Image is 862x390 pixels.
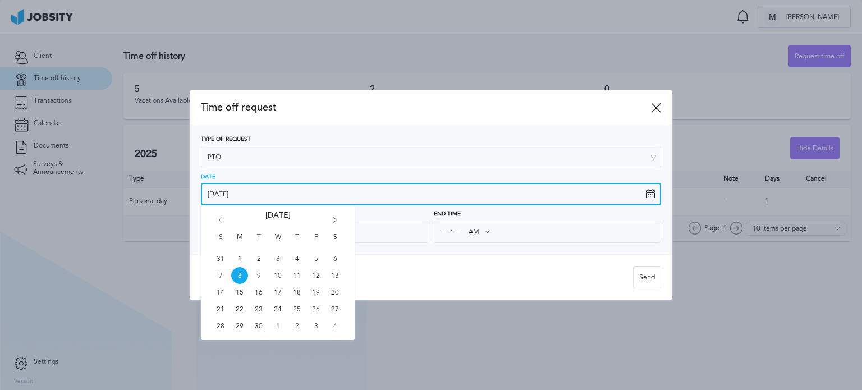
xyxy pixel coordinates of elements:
span: Thu Oct 02 2025 [288,318,305,334]
span: Thu Sep 25 2025 [288,301,305,318]
button: Send [633,266,661,288]
span: Fri Sep 12 2025 [308,267,324,284]
span: Fri Sep 19 2025 [308,284,324,301]
span: Tue Sep 30 2025 [250,318,267,334]
span: Mon Sep 29 2025 [231,318,248,334]
span: Mon Sep 15 2025 [231,284,248,301]
span: Mon Sep 22 2025 [231,301,248,318]
span: [DATE] [265,211,291,233]
span: Tue Sep 09 2025 [250,267,267,284]
span: Thu Sep 11 2025 [288,267,305,284]
span: W [269,233,286,250]
span: Wed Sep 10 2025 [269,267,286,284]
span: Type of Request [201,136,251,143]
span: Wed Sep 24 2025 [269,301,286,318]
span: Tue Sep 02 2025 [250,250,267,267]
div: Send [634,267,661,289]
span: Sun Sep 28 2025 [212,318,229,334]
i: Go forward 1 month [330,217,340,227]
span: Sun Aug 31 2025 [212,250,229,267]
span: Fri Oct 03 2025 [308,318,324,334]
span: Tue Sep 23 2025 [250,301,267,318]
span: Sun Sep 21 2025 [212,301,229,318]
span: Sat Oct 04 2025 [327,318,343,334]
span: Sun Sep 14 2025 [212,284,229,301]
span: Fri Sep 26 2025 [308,301,324,318]
span: Fri Sep 05 2025 [308,250,324,267]
span: : [451,228,452,236]
span: M [231,233,248,250]
span: Date [201,174,215,181]
input: -- [441,222,451,242]
span: Thu Sep 04 2025 [288,250,305,267]
span: End Time [434,211,461,218]
span: Sat Sep 13 2025 [327,267,343,284]
span: Mon Sep 08 2025 [231,267,248,284]
span: Wed Oct 01 2025 [269,318,286,334]
span: Wed Sep 03 2025 [269,250,286,267]
span: Tue Sep 16 2025 [250,284,267,301]
span: Time off request [201,102,651,113]
span: F [308,233,324,250]
span: Wed Sep 17 2025 [269,284,286,301]
span: Thu Sep 18 2025 [288,284,305,301]
span: S [327,233,343,250]
i: Go back 1 month [215,217,226,227]
span: Sun Sep 07 2025 [212,267,229,284]
span: Sat Sep 20 2025 [327,284,343,301]
span: T [288,233,305,250]
input: -- [452,222,462,242]
span: Mon Sep 01 2025 [231,250,248,267]
span: Sat Sep 06 2025 [327,250,343,267]
span: T [250,233,267,250]
span: S [212,233,229,250]
span: Sat Sep 27 2025 [327,301,343,318]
